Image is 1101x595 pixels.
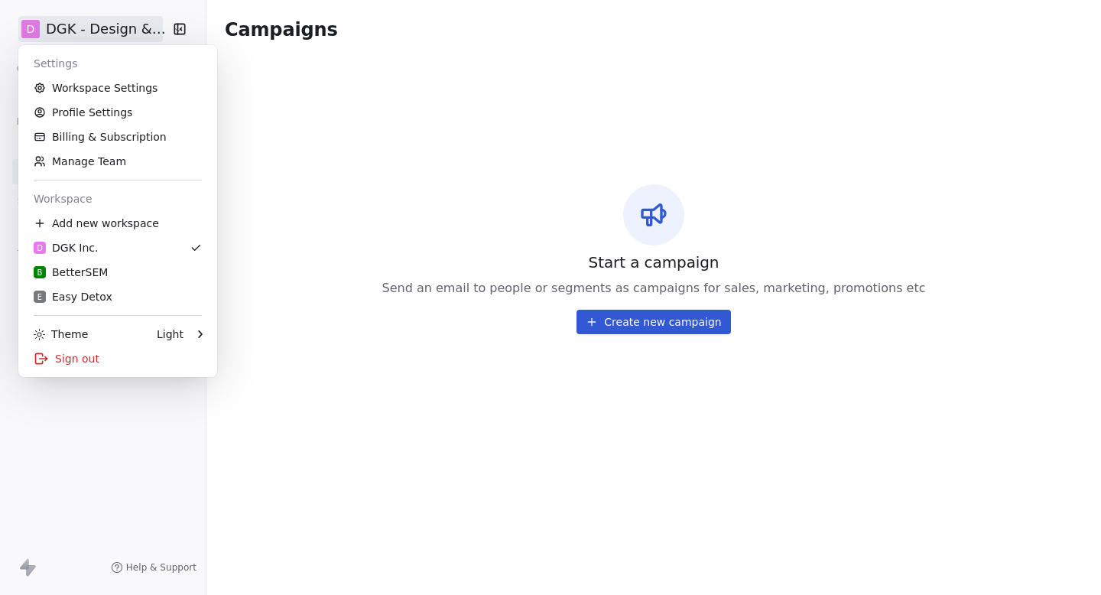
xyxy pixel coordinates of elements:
span: B [37,267,43,278]
div: BetterSEM [34,265,108,280]
div: Light [157,327,183,342]
a: Billing & Subscription [24,125,211,149]
div: Easy Detox [34,289,112,304]
div: Workspace [24,187,211,211]
a: Manage Team [24,149,211,174]
div: Settings [24,51,211,76]
a: Profile Settings [24,100,211,125]
a: Workspace Settings [24,76,211,100]
div: Sign out [24,346,211,371]
span: E [37,291,42,303]
div: DGK Inc. [34,240,98,255]
div: Theme [34,327,88,342]
div: Add new workspace [24,211,211,236]
span: D [37,242,43,254]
